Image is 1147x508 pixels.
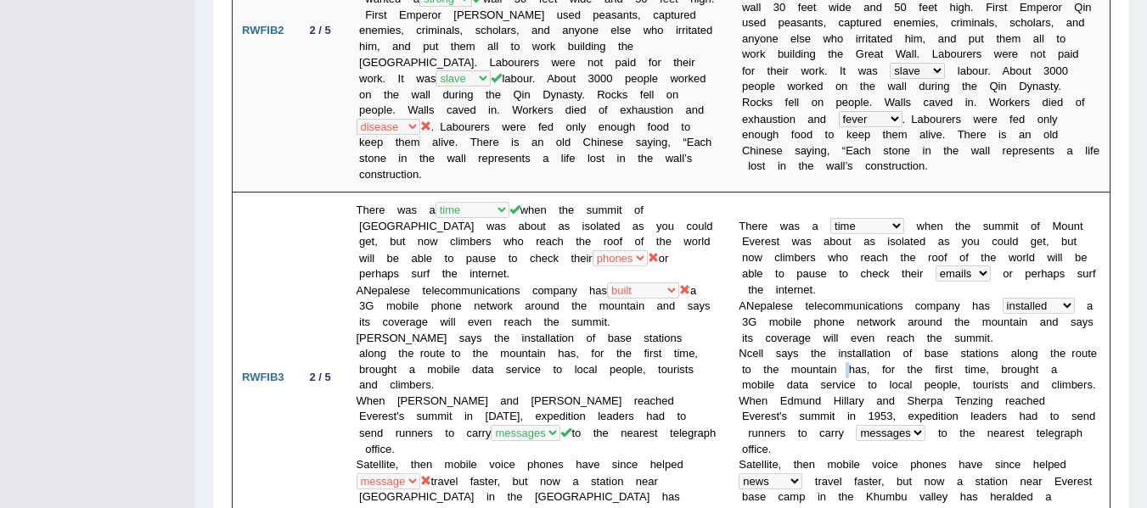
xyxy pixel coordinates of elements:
[974,96,977,109] b: .
[864,47,868,60] b: r
[921,16,924,29] b: i
[848,96,854,109] b: o
[895,96,901,109] b: a
[823,16,826,29] b: ,
[938,47,944,60] b: a
[818,64,824,77] b: k
[944,47,950,60] b: b
[799,32,805,45] b: s
[787,80,795,92] b: w
[1037,47,1043,60] b: o
[772,32,778,45] b: e
[858,64,866,77] b: w
[992,1,995,14] b: i
[934,1,937,14] b: t
[1058,47,1064,60] b: p
[885,96,895,109] b: W
[745,64,751,77] b: o
[1005,96,1009,109] b: r
[756,96,762,109] b: c
[966,47,972,60] b: e
[935,80,937,92] b: i
[989,80,998,92] b: Q
[841,80,847,92] b: n
[1049,1,1052,14] b: r
[904,80,907,92] b: l
[844,16,850,29] b: a
[963,47,966,60] b: r
[1051,96,1057,109] b: e
[914,47,917,60] b: l
[767,96,773,109] b: s
[1056,32,1060,45] b: t
[798,1,801,14] b: f
[828,47,831,60] b: t
[1072,16,1078,29] b: n
[1056,64,1062,77] b: 0
[1009,96,1015,109] b: k
[872,64,878,77] b: s
[1058,1,1061,14] b: r
[974,16,980,29] b: n
[1052,1,1058,14] b: o
[869,96,873,109] b: .
[785,96,789,109] b: f
[756,47,760,60] b: r
[950,47,956,60] b: o
[779,1,785,14] b: 0
[814,16,818,29] b: t
[796,96,799,109] b: l
[938,32,944,45] b: a
[956,16,959,29] b: r
[965,80,971,92] b: h
[754,16,760,29] b: e
[1032,80,1038,92] b: n
[863,1,869,14] b: a
[901,1,907,14] b: 0
[808,16,814,29] b: n
[801,47,803,60] b: i
[896,47,906,60] b: W
[1072,47,1078,60] b: d
[999,32,1005,45] b: h
[987,16,989,29] b: l
[965,96,968,109] b: i
[894,16,900,29] b: e
[968,96,974,109] b: n
[972,47,976,60] b: r
[807,1,813,14] b: e
[767,80,769,92] b: l
[1045,16,1051,29] b: s
[805,32,811,45] b: e
[1004,1,1008,14] b: t
[760,16,766,29] b: d
[742,1,750,14] b: w
[845,1,851,14] b: e
[1022,64,1028,77] b: u
[837,32,843,45] b: o
[758,1,761,14] b: l
[818,16,824,29] b: s
[748,32,754,45] b: n
[1043,1,1049,14] b: e
[880,47,884,60] b: t
[801,1,807,14] b: e
[868,32,871,45] b: t
[922,1,928,14] b: e
[901,96,903,109] b: l
[924,96,930,109] b: c
[856,16,859,29] b: t
[1020,96,1024,109] b: r
[1036,1,1042,14] b: p
[801,80,805,92] b: r
[995,1,998,14] b: r
[959,1,964,14] b: g
[795,47,801,60] b: d
[769,80,775,92] b: e
[880,32,886,45] b: e
[837,47,843,60] b: e
[957,47,963,60] b: u
[1049,96,1051,109] b: i
[860,80,863,92] b: t
[1038,80,1044,92] b: a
